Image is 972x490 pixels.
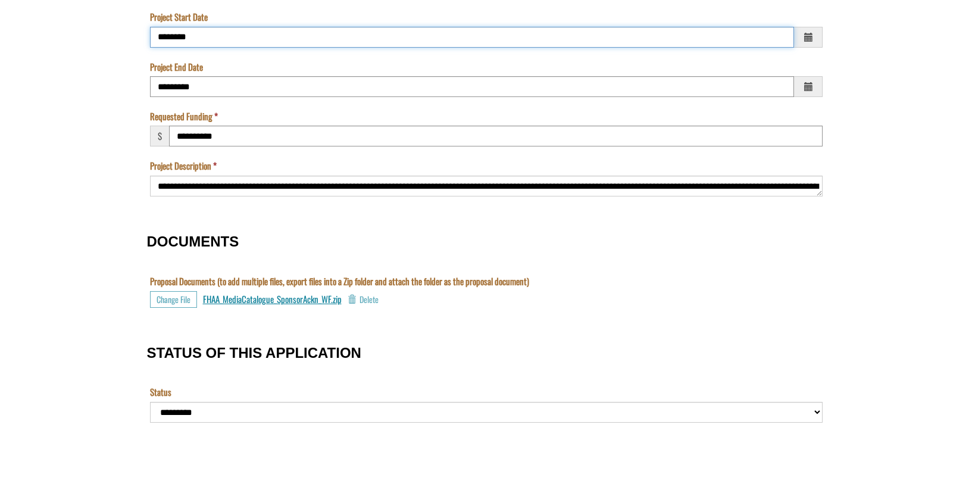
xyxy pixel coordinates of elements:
[147,345,826,361] h3: STATUS OF THIS APPLICATION
[348,291,379,308] button: Delete
[3,117,12,130] div: —
[150,275,529,288] label: Proposal Documents (to add multiple files, export files into a Zip folder and attach the folder a...
[147,221,826,320] fieldset: DOCUMENTS
[150,126,169,146] span: $
[203,292,342,305] a: FHAA_MediaCatalogue_SponsorAckn_WF.zip
[147,333,826,436] fieldset: STATUS OF THIS APPLICATION
[794,76,823,97] span: Choose a date
[3,65,574,86] input: Name
[147,234,826,249] h3: DOCUMENTS
[150,176,823,196] textarea: Project Description
[3,99,74,112] label: Submissions Due Date
[147,448,826,468] fieldset: Section
[3,15,574,74] textarea: Acknowledgement
[150,110,218,123] label: Requested Funding
[794,27,823,48] span: Choose a date
[150,291,197,308] button: Choose File for Proposal Documents (to add multiple files, export files into a Zip folder and att...
[150,61,203,73] label: Project End Date
[3,49,26,62] label: The name of the custom entity.
[150,386,171,398] label: Status
[3,15,574,36] input: Program is a required field.
[150,11,208,23] label: Project Start Date
[150,160,217,172] label: Project Description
